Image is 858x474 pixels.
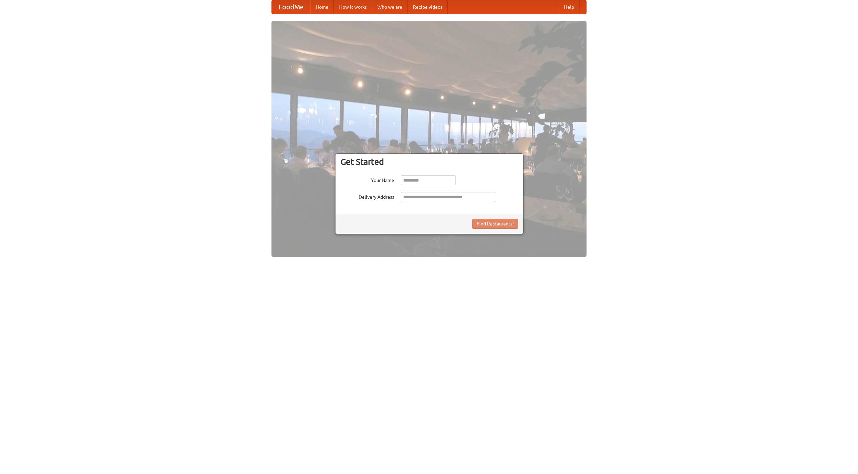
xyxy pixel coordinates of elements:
a: FoodMe [272,0,310,14]
a: Recipe videos [408,0,448,14]
button: Find Restaurants! [472,219,518,229]
label: Your Name [341,175,394,184]
a: Who we are [372,0,408,14]
a: Help [559,0,579,14]
h3: Get Started [341,157,518,167]
a: How it works [334,0,372,14]
label: Delivery Address [341,192,394,200]
a: Home [310,0,334,14]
